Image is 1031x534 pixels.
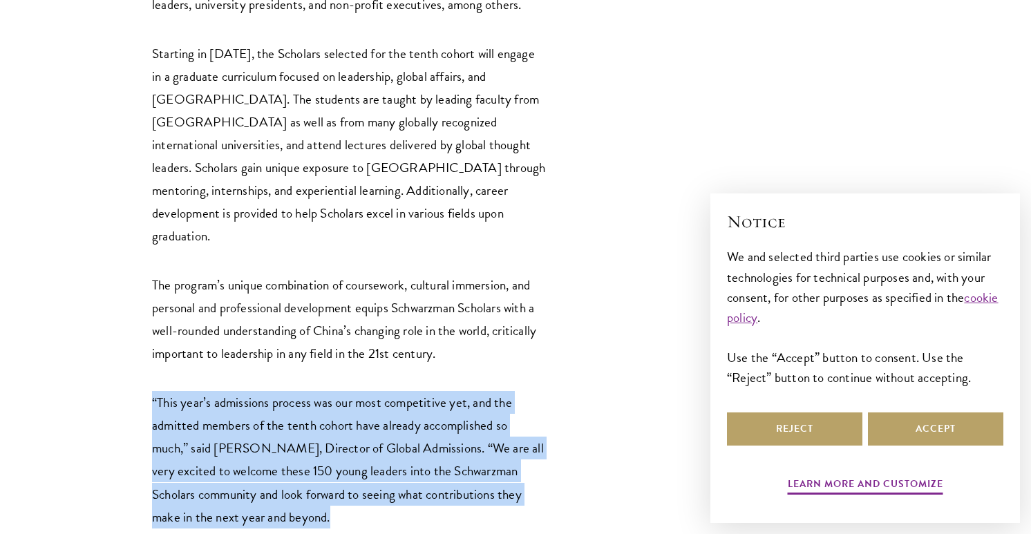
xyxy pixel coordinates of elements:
[152,391,546,528] p: “This year’s admissions process was our most competitive yet, and the admitted members of the ten...
[868,412,1003,446] button: Accept
[727,210,1003,233] h2: Notice
[788,475,943,497] button: Learn more and customize
[152,42,546,247] p: Starting in [DATE], the Scholars selected for the tenth cohort will engage in a graduate curricul...
[152,274,546,365] p: The program’s unique combination of coursework, cultural immersion, and personal and professional...
[727,287,999,327] a: cookie policy
[727,412,862,446] button: Reject
[727,247,1003,387] div: We and selected third parties use cookies or similar technologies for technical purposes and, wit...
